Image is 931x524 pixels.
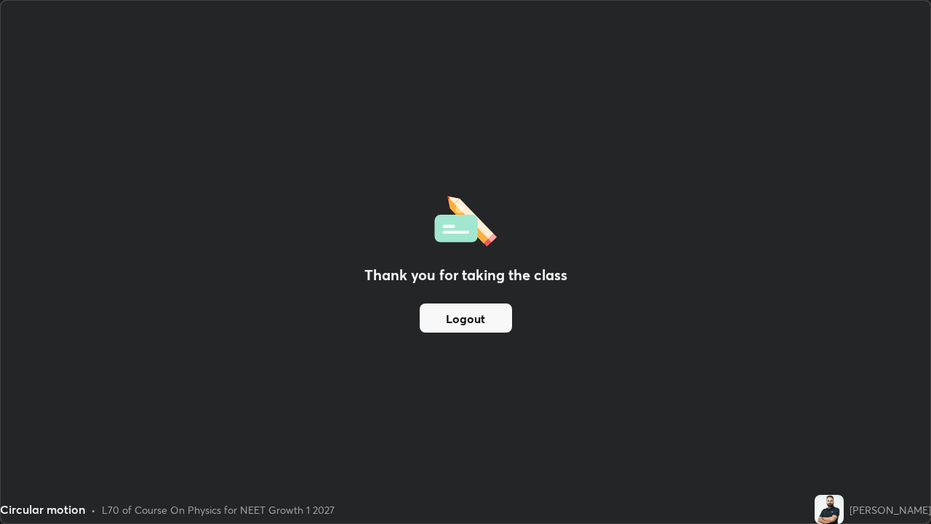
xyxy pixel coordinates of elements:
[102,502,335,517] div: L70 of Course On Physics for NEET Growth 1 2027
[815,495,844,524] img: 2ca2be53fc4546ca9ffa9f5798fd6fd8.jpg
[91,502,96,517] div: •
[420,303,512,333] button: Logout
[850,502,931,517] div: [PERSON_NAME]
[434,191,497,247] img: offlineFeedback.1438e8b3.svg
[364,264,567,286] h2: Thank you for taking the class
